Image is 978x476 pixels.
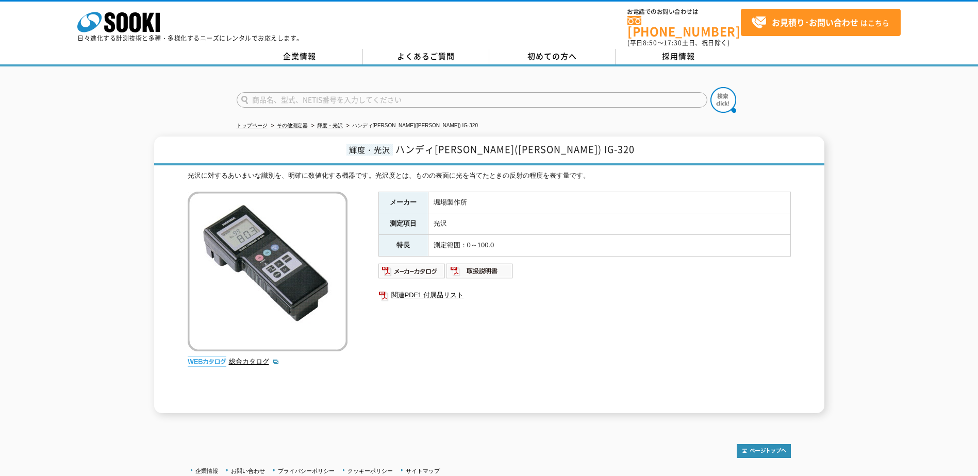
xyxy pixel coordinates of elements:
p: 日々進化する計測技術と多種・多様化するニーズにレンタルでお応えします。 [77,35,303,41]
a: 企業情報 [237,49,363,64]
li: ハンディ[PERSON_NAME]([PERSON_NAME]) IG-320 [344,121,478,131]
span: 初めての方へ [527,50,577,62]
th: メーカー [378,192,428,213]
span: 輝度・光沢 [346,144,393,156]
img: btn_search.png [710,87,736,113]
div: 光沢に対するあいまいな識別を、明確に数値化する機器です。光沢度とは、ものの表面に光を当てたときの反射の程度を表す量です。 [188,171,791,181]
a: 総合カタログ [229,358,279,365]
a: トップページ [237,123,268,128]
a: 企業情報 [195,468,218,474]
a: [PHONE_NUMBER] [627,16,741,37]
input: 商品名、型式、NETIS番号を入力してください [237,92,707,108]
strong: お見積り･お問い合わせ [772,16,858,28]
a: 取扱説明書 [446,269,513,277]
th: 特長 [378,235,428,257]
a: お問い合わせ [231,468,265,474]
a: 初めての方へ [489,49,616,64]
span: 17:30 [664,38,682,47]
a: サイトマップ [406,468,440,474]
span: 8:50 [643,38,657,47]
img: 取扱説明書 [446,263,513,279]
a: メーカーカタログ [378,269,446,277]
a: クッキーポリシー [347,468,393,474]
th: 測定項目 [378,213,428,235]
span: はこちら [751,15,889,30]
span: (平日 ～ 土日、祝日除く) [627,38,730,47]
img: ハンディ光沢計(グロスチェッカ) IG-320 [188,192,347,351]
img: メーカーカタログ [378,263,446,279]
a: 関連PDF1 付属品リスト [378,288,791,302]
img: トップページへ [737,444,791,458]
td: 光沢 [428,213,790,235]
td: 堀場製作所 [428,192,790,213]
td: 測定範囲：0～100.0 [428,235,790,257]
a: お見積り･お問い合わせはこちら [741,9,901,36]
a: 採用情報 [616,49,742,64]
a: よくあるご質問 [363,49,489,64]
a: プライバシーポリシー [278,468,335,474]
a: その他測定器 [277,123,308,128]
span: ハンディ[PERSON_NAME]([PERSON_NAME]) IG-320 [395,142,635,156]
img: webカタログ [188,356,226,367]
a: 輝度・光沢 [317,123,343,128]
span: お電話でのお問い合わせは [627,9,741,15]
